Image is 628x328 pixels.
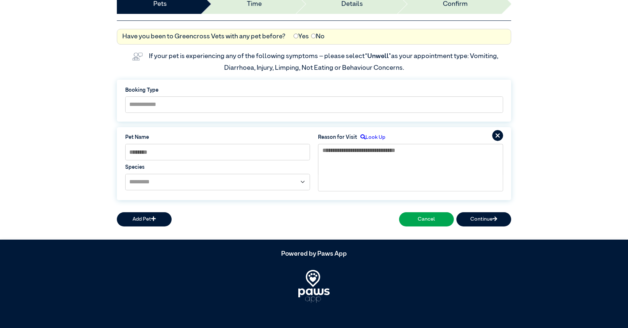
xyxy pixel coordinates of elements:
button: Add Pet [117,212,172,227]
label: Look Up [357,134,385,142]
label: Reason for Visit [318,134,357,142]
label: Booking Type [125,87,503,95]
label: If your pet is experiencing any of the following symptoms – please select as your appointment typ... [149,53,499,71]
label: Species [125,164,310,172]
input: Yes [294,34,298,38]
img: PawsApp [298,270,330,303]
button: Cancel [399,212,454,227]
h5: Powered by Paws App [117,250,511,258]
label: Yes [294,32,309,42]
input: No [311,34,316,38]
img: vet [130,50,145,63]
span: “Unwell” [365,53,391,60]
label: Pet Name [125,134,310,142]
label: No [311,32,325,42]
label: Have you been to Greencross Vets with any pet before? [122,32,286,42]
button: Continue [456,212,511,227]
